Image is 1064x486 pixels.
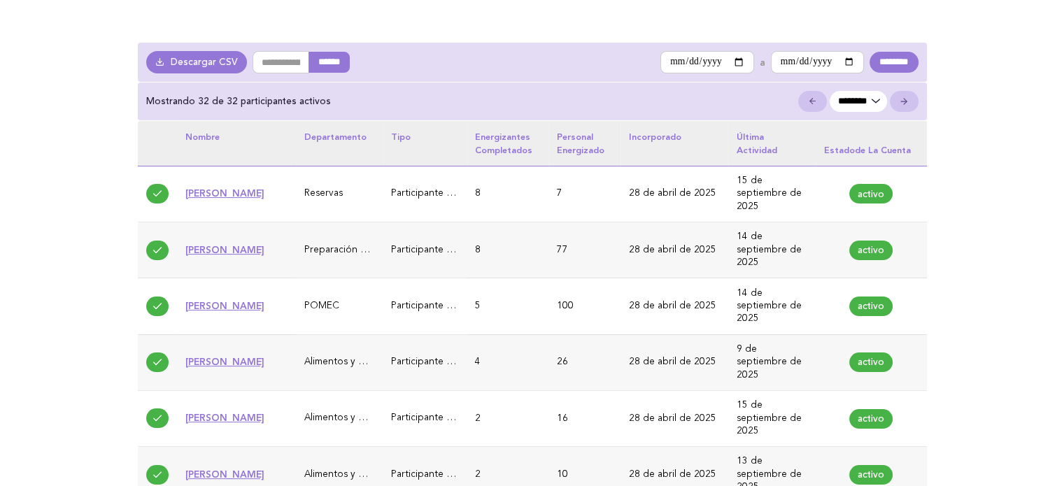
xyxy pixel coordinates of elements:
[304,131,367,142] font: Departamento
[858,413,884,424] font: activo
[304,357,394,366] font: Alimentos y bebidas
[629,357,716,366] font: 28 de abril de 2025
[185,300,264,311] a: [PERSON_NAME]
[629,131,681,142] font: Incorporado
[629,470,716,479] font: 28 de abril de 2025
[858,469,884,480] font: activo
[737,288,802,323] font: 14 de septiembre de 2025
[391,189,508,198] font: Participante de Energizers
[171,56,238,68] font: Descargar CSV
[557,301,574,310] font: 100
[475,357,481,366] font: 4
[475,189,481,198] font: 8
[737,345,802,380] font: 9 de septiembre de 2025
[858,356,884,368] font: activo
[391,245,508,255] font: Participante de Energizers
[146,51,248,73] a: Descargar CSV
[475,245,481,255] font: 8
[185,356,264,367] a: [PERSON_NAME]
[629,301,716,310] font: 28 de abril de 2025
[557,245,568,255] font: 77
[304,245,463,255] font: Preparación de alimentos y bebidas
[304,189,343,198] font: Reservas
[760,57,765,68] font: a
[475,301,481,310] font: 5
[557,131,593,142] font: Personal
[146,95,331,107] font: Mostrando 32 de 32 participantes activos
[475,145,532,155] font: completados
[858,300,884,312] font: activo
[557,470,568,479] font: 10
[391,357,508,366] font: Participante de Energizers
[737,176,802,211] font: 15 de septiembre de 2025
[737,232,802,267] font: 14 de septiembre de 2025
[858,244,884,256] font: activo
[737,401,802,436] font: 15 de septiembre de 2025
[475,413,481,422] font: 2
[557,189,562,198] font: 7
[824,145,855,155] font: Estado
[185,412,264,423] a: [PERSON_NAME]
[557,145,604,155] font: energizado
[185,131,220,142] font: Nombre
[391,301,508,310] font: Participante de Energizers
[391,470,508,479] font: Participante de Energizers
[304,301,339,310] font: POMEC
[737,145,777,155] font: actividad
[304,470,394,479] font: Alimentos y bebidas
[185,244,264,255] a: [PERSON_NAME]
[391,413,508,422] font: Participante de Energizers
[737,131,764,142] font: Última
[185,187,264,199] a: [PERSON_NAME]
[629,245,716,255] font: 28 de abril de 2025
[557,357,568,366] font: 26
[855,145,911,155] font: de la cuenta
[629,189,716,198] font: 28 de abril de 2025
[475,131,530,142] font: Energizantes
[185,469,264,480] a: [PERSON_NAME]
[557,413,568,422] font: 16
[858,188,884,200] font: activo
[475,470,481,479] font: 2
[629,413,716,422] font: 28 de abril de 2025
[391,131,411,142] font: Tipo
[304,413,394,422] font: Alimentos y bebidas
